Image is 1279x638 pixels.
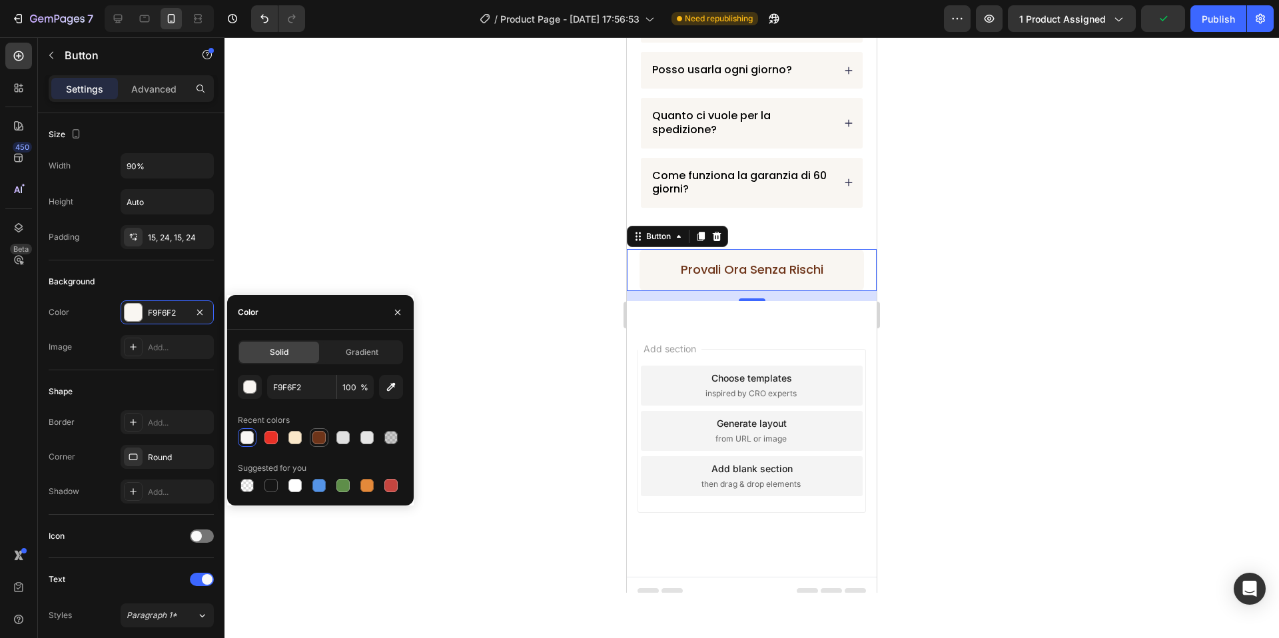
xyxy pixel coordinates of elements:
[49,573,65,585] div: Text
[494,12,498,26] span: /
[1202,12,1235,26] div: Publish
[148,486,211,498] div: Add...
[127,609,177,621] span: Paragraph 1*
[131,82,177,96] p: Advanced
[49,386,73,398] div: Shape
[1008,5,1136,32] button: 1 product assigned
[148,417,211,429] div: Add...
[251,5,305,32] div: Undo/Redo
[49,306,69,318] div: Color
[360,382,368,394] span: %
[49,126,84,144] div: Size
[49,451,75,463] div: Corner
[627,37,877,593] iframe: Design area
[238,306,258,318] div: Color
[49,530,65,542] div: Icon
[1234,573,1266,605] div: Open Intercom Messenger
[49,276,95,288] div: Background
[49,196,73,208] div: Height
[121,154,213,178] input: Auto
[5,5,99,32] button: 7
[66,82,103,96] p: Settings
[1190,5,1246,32] button: Publish
[500,12,639,26] span: Product Page - [DATE] 17:56:53
[121,603,214,627] button: Paragraph 1*
[346,346,378,358] span: Gradient
[238,462,306,474] div: Suggested for you
[49,416,75,428] div: Border
[49,341,72,353] div: Image
[49,231,79,243] div: Padding
[121,190,213,214] input: Auto
[267,375,336,399] input: Eg: FFFFFF
[10,244,32,254] div: Beta
[270,346,288,358] span: Solid
[1019,12,1106,26] span: 1 product assigned
[148,307,187,319] div: F9F6F2
[65,47,178,63] p: Button
[238,414,290,426] div: Recent colors
[148,232,211,244] div: 15, 24, 15, 24
[148,342,211,354] div: Add...
[49,485,79,497] div: Shadow
[49,609,72,621] div: Styles
[685,13,753,25] span: Need republishing
[148,452,211,464] div: Round
[13,142,32,153] div: 450
[49,160,71,172] div: Width
[87,11,93,27] p: 7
